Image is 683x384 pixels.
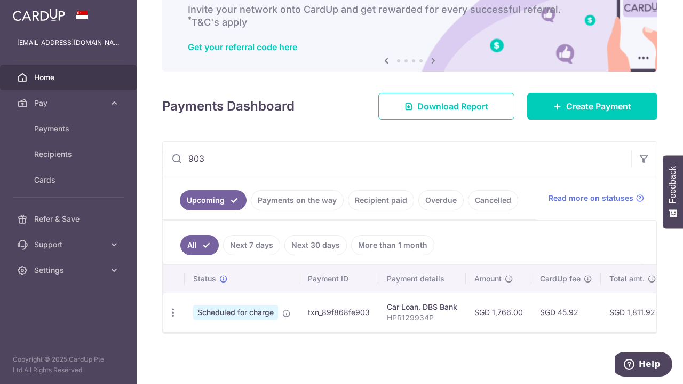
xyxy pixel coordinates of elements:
[188,42,297,52] a: Get your referral code here
[193,273,216,284] span: Status
[566,100,631,113] span: Create Payment
[188,3,632,29] h6: Invite your network onto CardUp and get rewarded for every successful referral. T&C's apply
[531,293,601,332] td: SGD 45.92
[668,166,678,203] span: Feedback
[474,273,502,284] span: Amount
[601,293,665,332] td: SGD 1,811.92
[299,265,378,293] th: Payment ID
[387,302,457,312] div: Car Loan. DBS Bank
[549,193,644,203] a: Read more on statuses
[468,190,518,210] a: Cancelled
[223,235,280,255] a: Next 7 days
[34,72,105,83] span: Home
[466,293,531,332] td: SGD 1,766.00
[17,37,120,48] p: [EMAIL_ADDRESS][DOMAIN_NAME]
[34,239,105,250] span: Support
[13,9,65,21] img: CardUp
[549,193,633,203] span: Read more on statuses
[378,265,466,293] th: Payment details
[180,190,247,210] a: Upcoming
[34,175,105,185] span: Cards
[34,98,105,108] span: Pay
[418,190,464,210] a: Overdue
[609,273,645,284] span: Total amt.
[34,149,105,160] span: Recipients
[540,273,581,284] span: CardUp fee
[378,93,514,120] a: Download Report
[417,100,488,113] span: Download Report
[251,190,344,210] a: Payments on the way
[34,214,105,224] span: Refer & Save
[348,190,414,210] a: Recipient paid
[663,155,683,228] button: Feedback - Show survey
[163,142,631,176] input: Search by recipient name, payment id or reference
[351,235,434,255] a: More than 1 month
[284,235,347,255] a: Next 30 days
[162,97,295,116] h4: Payments Dashboard
[34,265,105,276] span: Settings
[527,93,657,120] a: Create Payment
[180,235,219,255] a: All
[615,352,672,379] iframe: Opens a widget where you can find more information
[299,293,378,332] td: txn_89f868fe903
[387,312,457,323] p: HPR129934P
[34,123,105,134] span: Payments
[193,305,278,320] span: Scheduled for charge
